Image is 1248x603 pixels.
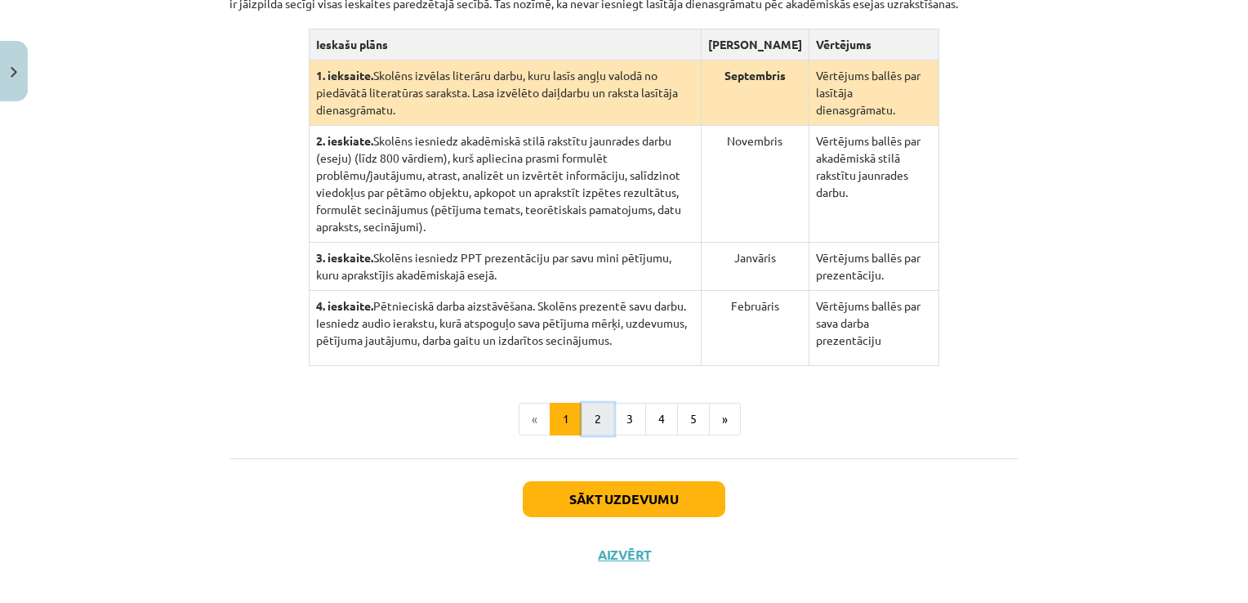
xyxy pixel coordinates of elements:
th: Ieskašu plāns [309,29,701,60]
button: 3 [613,403,646,435]
img: icon-close-lesson-0947bae3869378f0d4975bcd49f059093ad1ed9edebbc8119c70593378902aed.svg [11,67,17,78]
td: Skolēns iesniedz akadēmiskā stilā rakstītu jaunrades darbu (eseju) (līdz 800 vārdiem), kurš aplie... [309,126,701,243]
button: 2 [582,403,614,435]
button: Sākt uzdevumu [523,481,725,517]
td: Vērtējums ballēs par akadēmiskā stilā rakstītu jaunrades darbu. [809,126,938,243]
p: Pētnieciskā darba aizstāvēšana. Skolēns prezentē savu darbu. Iesniedz audio ierakstu, kurā atspog... [316,297,694,349]
button: 1 [550,403,582,435]
button: 4 [645,403,678,435]
td: Vērtējums ballēs par sava darba prezentāciju [809,291,938,366]
button: Aizvērt [593,547,655,563]
button: » [709,403,741,435]
strong: 2. ieskiate. [316,133,373,148]
th: Vērtējums [809,29,938,60]
td: Janvāris [701,243,809,291]
td: Novembris [701,126,809,243]
strong: 4. ieskaite. [316,298,373,313]
strong: Septembris [724,68,786,83]
td: Vērtējums ballēs par lasītāja dienasgrāmatu. [809,60,938,126]
td: Vērtējums ballēs par prezentāciju. [809,243,938,291]
td: Skolēns izvēlas literāru darbu, kuru lasīs angļu valodā no piedāvātā literatūras saraksta. Lasa i... [309,60,701,126]
td: Skolēns iesniedz PPT prezentāciju par savu mini pētījumu, kuru aprakstījis akadēmiskajā esejā. [309,243,701,291]
strong: 3. ieskaite. [316,250,373,265]
th: [PERSON_NAME] [701,29,809,60]
p: Februāris [708,297,802,315]
nav: Page navigation example [230,403,1018,435]
strong: 1. ieksaite. [316,68,373,83]
button: 5 [677,403,710,435]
